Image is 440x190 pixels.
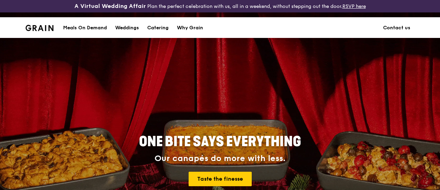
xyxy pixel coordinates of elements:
a: Weddings [111,18,143,38]
img: Grain [26,25,53,31]
span: ONE BITE SAYS EVERYTHING [139,133,301,150]
a: RSVP here [342,3,366,9]
div: Plan the perfect celebration with us, all in a weekend, without stepping out the door. [73,3,367,10]
h3: A Virtual Wedding Affair [74,3,146,10]
a: Catering [143,18,173,38]
a: Why Grain [173,18,207,38]
div: Catering [147,18,169,38]
div: Our canapés do more with less. [96,154,344,163]
a: Taste the finesse [189,172,252,186]
div: Why Grain [177,18,203,38]
a: GrainGrain [26,17,53,38]
div: Meals On Demand [63,18,107,38]
div: Weddings [115,18,139,38]
a: Contact us [379,18,414,38]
